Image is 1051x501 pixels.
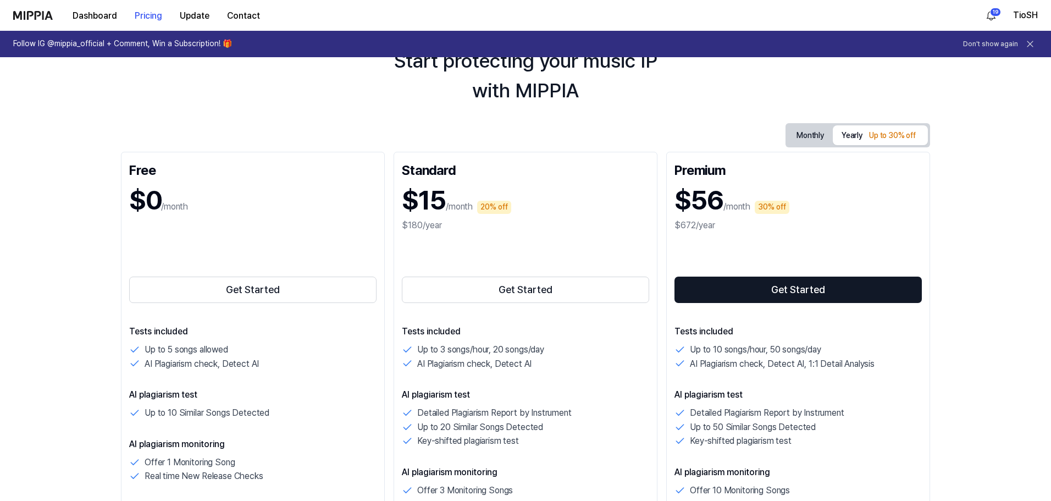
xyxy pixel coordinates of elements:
h1: Follow IG @mippia_official + Comment, Win a Subscription! 🎁 [13,38,232,49]
h1: $0 [129,182,161,219]
div: Free [129,160,377,178]
button: Update [171,5,218,27]
p: AI plagiarism monitoring [402,466,649,479]
p: AI plagiarism monitoring [674,466,922,479]
button: Contact [218,5,269,27]
button: Dashboard [64,5,126,27]
p: /month [161,200,188,213]
p: Up to 20 Similar Songs Detected [417,420,543,434]
div: Up to 30% off [866,129,919,142]
a: Get Started [129,274,377,305]
p: Detailed Plagiarism Report by Instrument [417,406,572,420]
button: TioSH [1013,9,1038,22]
p: AI Plagiarism check, Detect AI, 1:1 Detail Analysis [690,357,875,371]
a: Update [171,1,218,31]
a: Pricing [126,1,171,31]
p: Up to 10 songs/hour, 50 songs/day [690,343,821,357]
button: Get Started [129,277,377,303]
div: 30% off [755,201,789,214]
button: Get Started [402,277,649,303]
button: Get Started [674,277,922,303]
div: $672/year [674,219,922,232]
p: Offer 10 Monitoring Songs [690,483,790,498]
button: Monthly [788,127,833,144]
p: Tests included [129,325,377,338]
button: Yearly [833,125,928,145]
img: logo [13,11,53,20]
p: Up to 3 songs/hour, 20 songs/day [417,343,544,357]
p: Key-shifted plagiarism test [417,434,519,448]
p: /month [446,200,473,213]
a: Get Started [674,274,922,305]
p: Tests included [402,325,649,338]
div: Standard [402,160,649,178]
div: $180/year [402,219,649,232]
div: 20% off [477,201,511,214]
h1: $15 [402,182,446,219]
p: Offer 3 Monitoring Songs [417,483,513,498]
a: Get Started [402,274,649,305]
p: Tests included [674,325,922,338]
p: Real time New Release Checks [145,469,263,483]
p: /month [723,200,750,213]
p: AI Plagiarism check, Detect AI [145,357,259,371]
p: Key-shifted plagiarism test [690,434,792,448]
p: Detailed Plagiarism Report by Instrument [690,406,844,420]
p: Up to 50 Similar Songs Detected [690,420,816,434]
div: 19 [990,8,1001,16]
p: AI plagiarism test [129,388,377,401]
h1: $56 [674,182,723,219]
img: 알림 [984,9,998,22]
button: Pricing [126,5,171,27]
p: Up to 10 Similar Songs Detected [145,406,269,420]
div: Premium [674,160,922,178]
p: AI plagiarism test [674,388,922,401]
button: 알림19 [982,7,1000,24]
p: AI plagiarism test [402,388,649,401]
p: AI plagiarism monitoring [129,438,377,451]
p: Up to 5 songs allowed [145,343,228,357]
p: AI Plagiarism check, Detect AI [417,357,532,371]
button: Don't show again [963,40,1018,49]
p: Offer 1 Monitoring Song [145,455,235,470]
